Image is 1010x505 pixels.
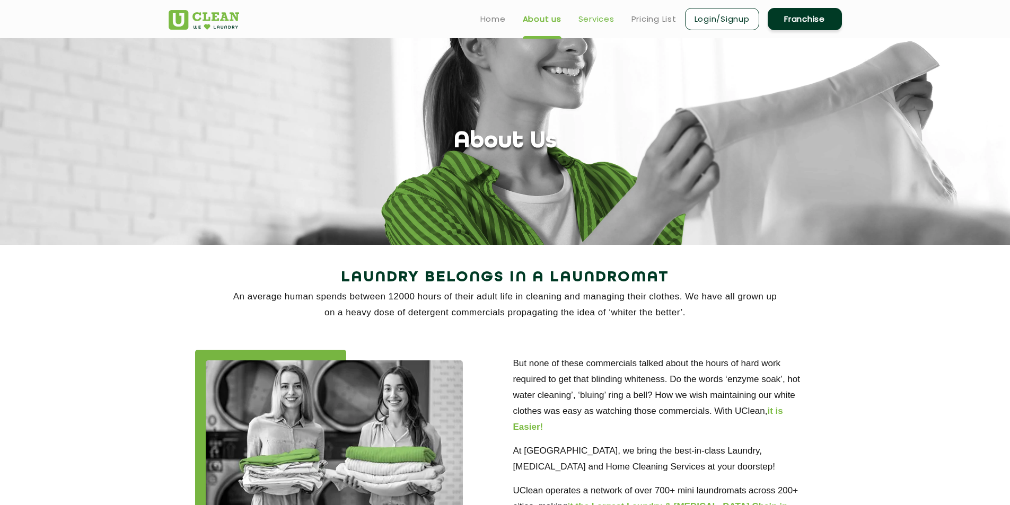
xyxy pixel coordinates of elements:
[513,443,815,475] p: At [GEOGRAPHIC_DATA], we bring the best-in-class Laundry, [MEDICAL_DATA] and Home Cleaning Servic...
[169,265,842,290] h2: Laundry Belongs in a Laundromat
[685,8,759,30] a: Login/Signup
[768,8,842,30] a: Franchise
[513,356,815,435] p: But none of these commercials talked about the hours of hard work required to get that blinding w...
[631,13,677,25] a: Pricing List
[169,289,842,321] p: An average human spends between 12000 hours of their adult life in cleaning and managing their cl...
[480,13,506,25] a: Home
[454,128,557,155] h1: About Us
[578,13,614,25] a: Services
[169,10,239,30] img: UClean Laundry and Dry Cleaning
[523,13,561,25] a: About us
